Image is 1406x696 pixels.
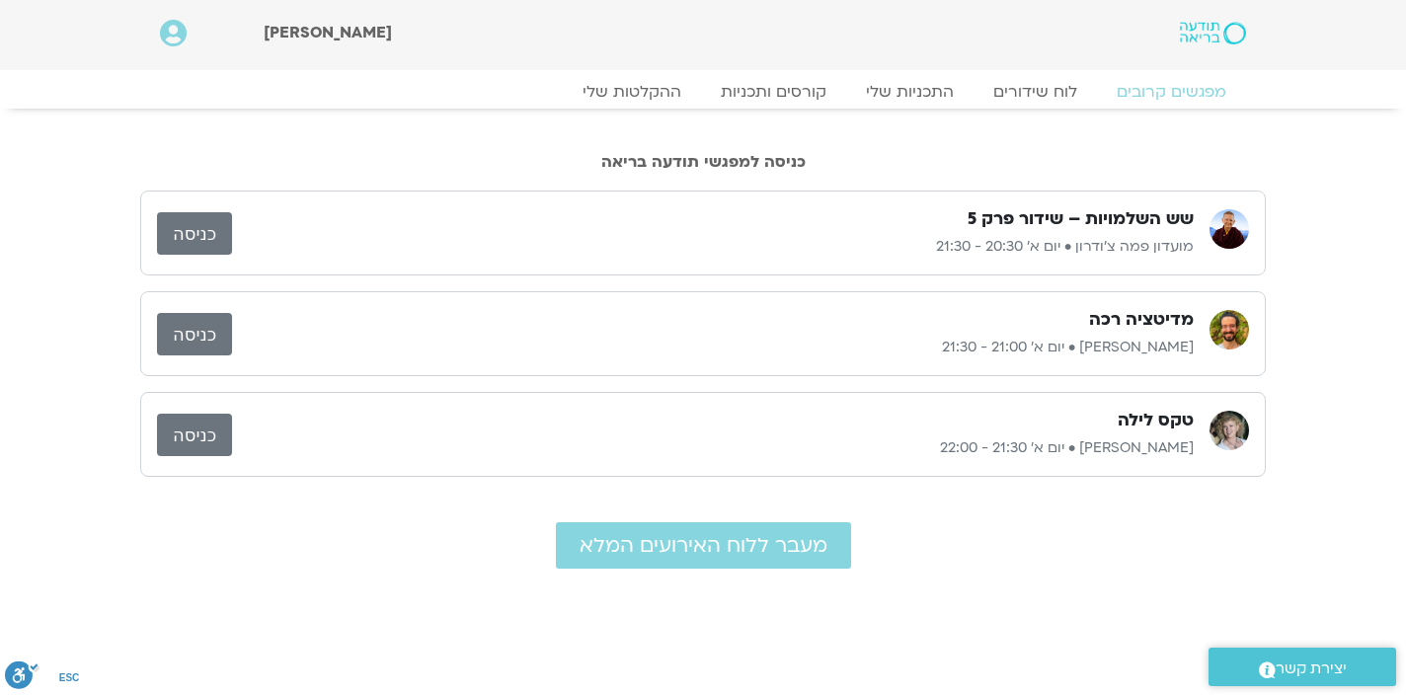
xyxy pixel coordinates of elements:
h3: טקס לילה [1118,409,1194,432]
a: התכניות שלי [846,82,974,102]
a: יצירת קשר [1209,648,1396,686]
img: שגב הורוביץ [1210,310,1249,349]
p: [PERSON_NAME] • יום א׳ 21:00 - 21:30 [232,336,1194,359]
img: מועדון פמה צ'ודרון [1210,209,1249,249]
h3: שש השלמויות – שידור פרק 5 [968,207,1194,231]
a: מפגשים קרובים [1097,82,1246,102]
a: כניסה [157,313,232,355]
img: מור דואני [1210,411,1249,450]
p: מועדון פמה צ'ודרון • יום א׳ 20:30 - 21:30 [232,235,1194,259]
h2: כניסה למפגשי תודעה בריאה [140,153,1266,171]
nav: Menu [160,82,1246,102]
a: ההקלטות שלי [563,82,701,102]
span: [PERSON_NAME] [264,22,392,43]
p: [PERSON_NAME] • יום א׳ 21:30 - 22:00 [232,436,1194,460]
a: כניסה [157,212,232,255]
h3: מדיטציה רכה [1089,308,1194,332]
span: מעבר ללוח האירועים המלא [580,534,827,557]
a: כניסה [157,414,232,456]
a: קורסים ותכניות [701,82,846,102]
a: לוח שידורים [974,82,1097,102]
a: מעבר ללוח האירועים המלא [556,522,851,569]
span: יצירת קשר [1276,656,1347,682]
